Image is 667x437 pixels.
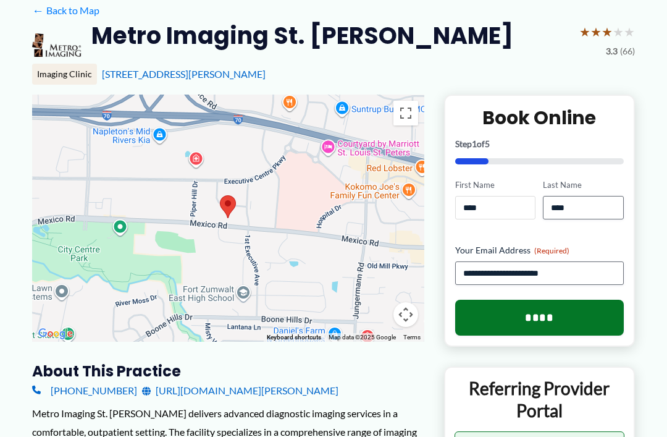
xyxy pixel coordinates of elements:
[455,244,624,257] label: Your Email Address
[613,20,624,43] span: ★
[624,20,635,43] span: ★
[393,302,418,327] button: Map camera controls
[267,333,321,342] button: Keyboard shortcuts
[606,43,618,59] span: 3.3
[590,20,602,43] span: ★
[32,4,44,16] span: ←
[455,179,536,191] label: First Name
[91,20,513,51] h2: Metro Imaging St. [PERSON_NAME]
[329,334,396,341] span: Map data ©2025 Google
[602,20,613,43] span: ★
[35,326,76,342] img: Google
[102,68,266,80] a: [STREET_ADDRESS][PERSON_NAME]
[455,140,624,148] p: Step of
[32,64,97,85] div: Imaging Clinic
[393,101,418,125] button: Toggle fullscreen view
[579,20,590,43] span: ★
[620,43,635,59] span: (66)
[403,334,421,341] a: Terms (opens in new tab)
[455,106,624,130] h2: Book Online
[32,1,99,20] a: ←Back to Map
[472,138,477,149] span: 1
[534,246,569,255] span: (Required)
[142,381,338,400] a: [URL][DOMAIN_NAME][PERSON_NAME]
[32,381,137,400] a: [PHONE_NUMBER]
[455,377,624,422] p: Referring Provider Portal
[485,138,490,149] span: 5
[543,179,624,191] label: Last Name
[35,326,76,342] a: Open this area in Google Maps (opens a new window)
[32,362,424,381] h3: About this practice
